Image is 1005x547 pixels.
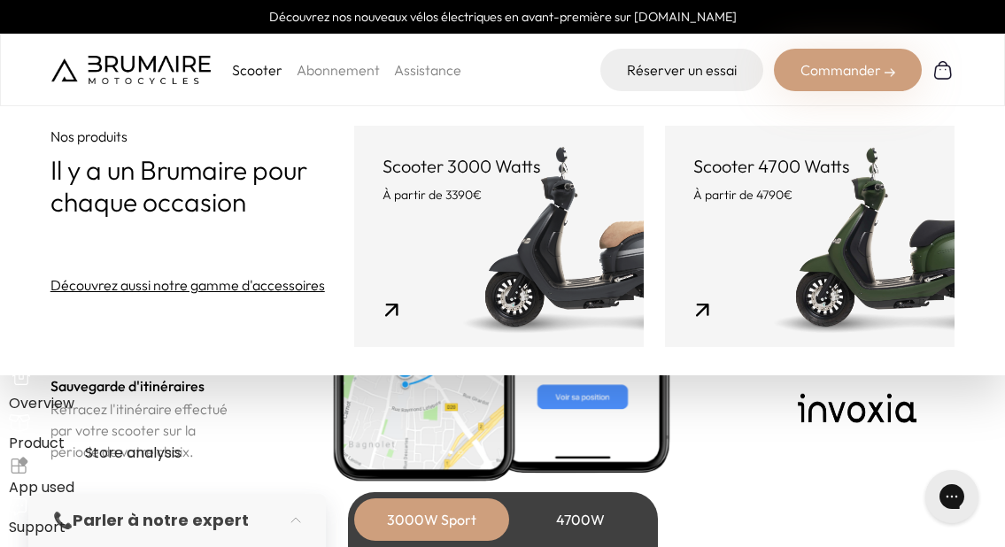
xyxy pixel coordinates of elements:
[693,186,926,204] p: À partir de 4790€
[50,126,354,147] p: Nos produits
[51,56,211,84] img: Brumaire Motocycles
[693,154,926,179] p: Scooter 4700 Watts
[297,61,380,79] a: Abonnement
[9,476,85,498] div: App used
[361,498,503,541] div: 3000W Sport
[383,186,615,204] p: À partir de 3390€
[885,67,895,78] img: right-arrow-2.png
[394,61,461,79] a: Assistance
[50,274,325,296] a: Découvrez aussi notre gamme d'accessoires
[916,464,987,529] iframe: Gorgias live chat messenger
[383,154,615,179] p: Scooter 3000 Watts
[600,49,763,91] a: Réserver un essai
[9,392,85,414] div: Overview
[85,442,182,464] span: Store analysis
[354,126,644,347] a: Scooter 3000 Watts À partir de 3390€
[665,126,955,347] a: Scooter 4700 Watts À partir de 4790€
[9,516,85,538] div: Support
[232,59,282,81] p: Scooter
[774,49,922,91] div: Commander
[9,432,85,454] div: Product
[760,380,955,436] img: Invoxia
[510,498,652,541] div: 4700W
[932,59,954,81] img: Panier
[50,154,354,218] p: Il y a un Brumaire pour chaque occasion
